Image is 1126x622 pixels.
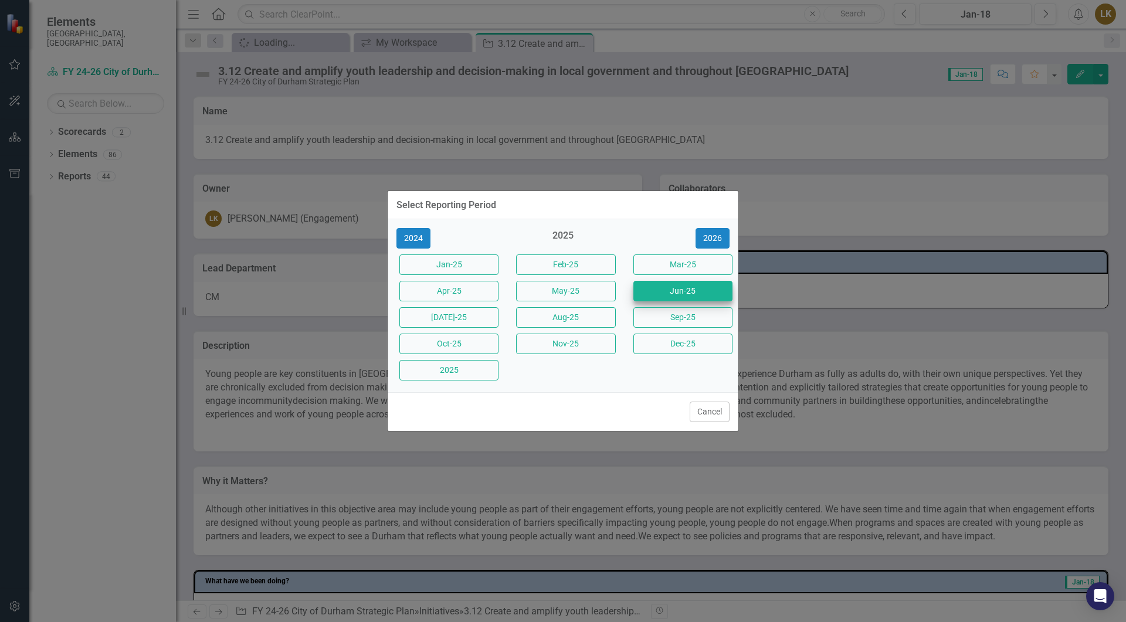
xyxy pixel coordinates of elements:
button: Sep-25 [633,307,732,328]
button: 2024 [396,228,430,249]
button: Oct-25 [399,334,498,354]
button: Apr-25 [399,281,498,301]
button: [DATE]-25 [399,307,498,328]
div: Open Intercom Messenger [1086,582,1114,610]
button: Cancel [690,402,730,422]
button: May-25 [516,281,615,301]
button: 2026 [696,228,730,249]
div: Select Reporting Period [396,200,496,210]
button: Aug-25 [516,307,615,328]
button: Jun-25 [633,281,732,301]
button: Feb-25 [516,254,615,275]
button: Dec-25 [633,334,732,354]
button: Jan-25 [399,254,498,275]
div: 2025 [513,229,612,249]
button: 2025 [399,360,498,380]
button: Nov-25 [516,334,615,354]
button: Mar-25 [633,254,732,275]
